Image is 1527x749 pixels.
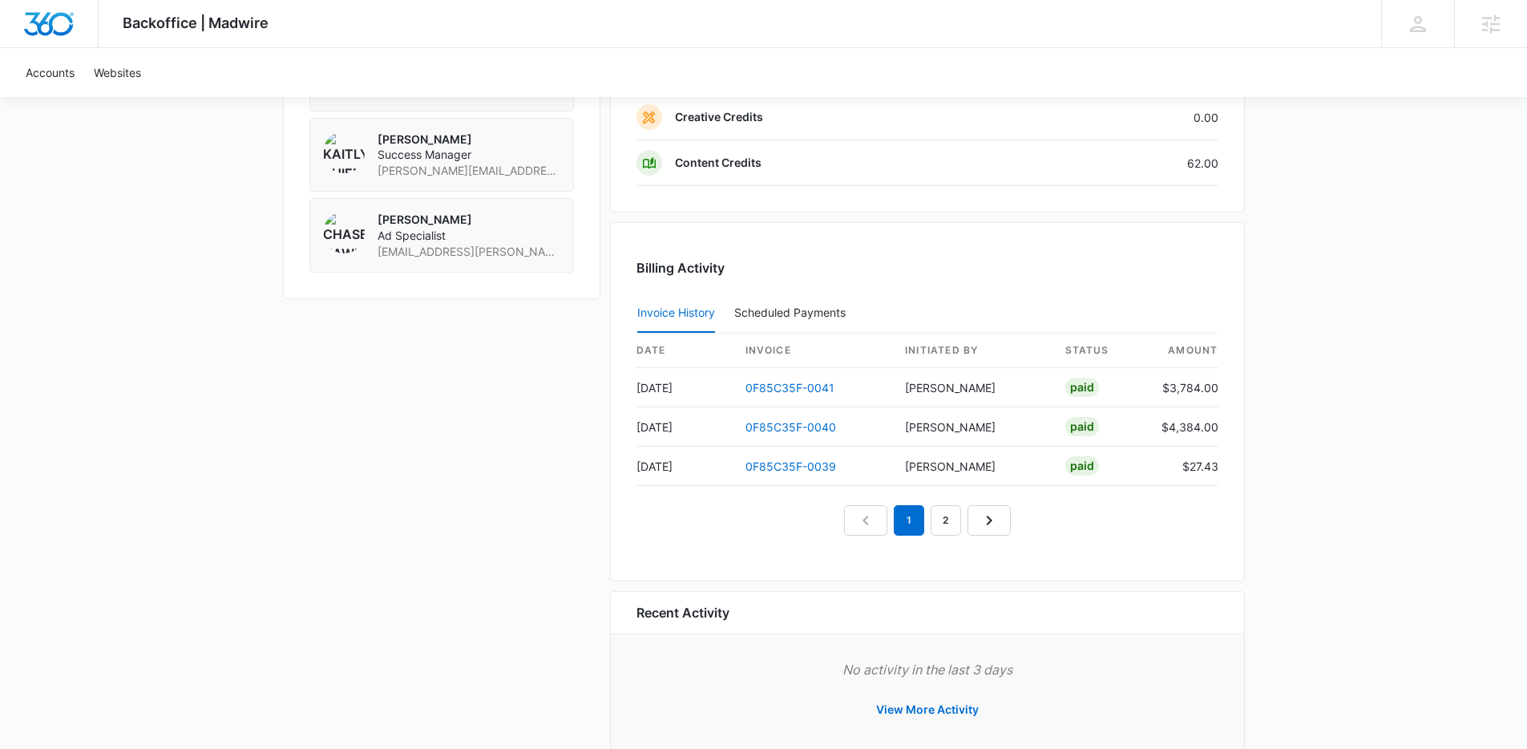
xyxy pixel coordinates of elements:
[636,407,733,447] td: [DATE]
[16,48,84,97] a: Accounts
[860,690,995,729] button: View More Activity
[636,447,733,486] td: [DATE]
[323,132,365,173] img: Kaitlyn Thiem
[1149,368,1218,407] td: $3,784.00
[745,460,836,473] a: 0F85C35F-0039
[894,505,924,536] em: 1
[378,147,560,163] span: Success Manager
[968,505,1011,536] a: Next Page
[378,212,560,228] p: [PERSON_NAME]
[378,132,560,148] p: [PERSON_NAME]
[84,48,151,97] a: Websites
[734,307,852,318] div: Scheduled Payments
[1149,334,1218,368] th: amount
[745,381,834,395] a: 0F85C35F-0041
[1149,447,1218,486] td: $27.43
[1065,417,1099,436] div: Paid
[675,109,763,125] p: Creative Credits
[378,228,560,244] span: Ad Specialist
[378,163,560,179] span: [PERSON_NAME][EMAIL_ADDRESS][DOMAIN_NAME]
[636,258,1218,277] h3: Billing Activity
[892,447,1052,486] td: [PERSON_NAME]
[733,334,893,368] th: invoice
[636,660,1218,679] p: No activity in the last 3 days
[892,407,1052,447] td: [PERSON_NAME]
[1048,140,1218,186] td: 62.00
[892,368,1052,407] td: [PERSON_NAME]
[675,155,761,171] p: Content Credits
[1065,378,1099,397] div: Paid
[1065,456,1099,476] div: Paid
[892,334,1052,368] th: Initiated By
[378,244,560,260] span: [EMAIL_ADDRESS][PERSON_NAME][DOMAIN_NAME]
[844,505,1011,536] nav: Pagination
[636,334,733,368] th: date
[636,368,733,407] td: [DATE]
[1048,95,1218,140] td: 0.00
[745,420,836,434] a: 0F85C35F-0040
[1052,334,1149,368] th: status
[1149,407,1218,447] td: $4,384.00
[636,603,729,622] h6: Recent Activity
[931,505,961,536] a: Page 2
[123,14,269,31] span: Backoffice | Madwire
[637,294,715,333] button: Invoice History
[323,212,365,253] img: Chase Hawkinson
